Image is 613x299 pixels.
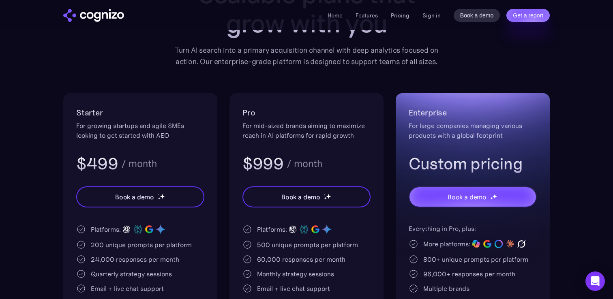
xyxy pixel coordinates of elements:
[324,197,327,200] img: star
[409,106,537,119] h2: Enterprise
[492,194,497,199] img: star
[63,9,124,22] img: cognizo logo
[257,224,287,234] div: Platforms:
[242,186,371,207] a: Book a demostarstarstar
[242,121,371,140] div: For mid-sized brands aiming to maximize reach in AI platforms for rapid growth
[257,240,358,250] div: 500 unique prompts per platform
[409,153,537,174] h3: Custom pricing
[242,153,283,174] h3: $999
[158,197,161,200] img: star
[121,159,157,169] div: / month
[257,284,330,293] div: Email + live chat support
[76,186,204,207] a: Book a demostarstarstar
[454,9,500,22] a: Book a demo
[409,121,537,140] div: For large companies managing various products with a global footprint
[409,186,537,207] a: Book a demostarstarstar
[324,194,325,195] img: star
[115,192,154,202] div: Book a demo
[257,269,334,279] div: Monthly strategy sessions
[287,159,322,169] div: / month
[326,194,331,199] img: star
[328,12,343,19] a: Home
[281,192,320,202] div: Book a demo
[63,9,124,22] a: home
[490,197,493,200] img: star
[91,269,172,279] div: Quarterly strategy sessions
[423,239,470,249] div: More platforms:
[76,106,204,119] h2: Starter
[356,12,378,19] a: Features
[423,254,528,264] div: 800+ unique prompts per platform
[76,153,118,174] h3: $499
[490,194,491,195] img: star
[423,284,469,293] div: Multiple brands
[409,224,537,233] div: Everything in Pro, plus:
[91,224,121,234] div: Platforms:
[257,254,345,264] div: 60,000 responses per month
[91,240,192,250] div: 200 unique prompts per platform
[158,194,159,195] img: star
[91,284,164,293] div: Email + live chat support
[448,192,487,202] div: Book a demo
[91,254,179,264] div: 24,000 responses per month
[506,9,550,22] a: Get a report
[76,121,204,140] div: For growing startups and agile SMEs looking to get started with AEO
[422,11,441,20] a: Sign in
[242,106,371,119] h2: Pro
[391,12,409,19] a: Pricing
[423,269,515,279] div: 96,000+ responses per month
[585,271,605,291] div: Open Intercom Messenger
[169,45,444,67] div: Turn AI search into a primary acquisition channel with deep analytics focused on action. Our ente...
[160,194,165,199] img: star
